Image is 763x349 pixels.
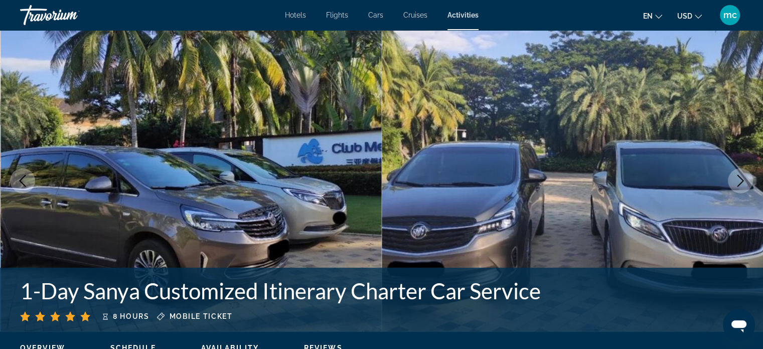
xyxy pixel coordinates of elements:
button: User Menu [717,5,743,26]
h1: 1-Day Sanya Customized Itinerary Charter Car Service [20,278,582,304]
a: Activities [447,11,479,19]
a: Cars [368,11,383,19]
a: Travorium [20,2,120,28]
a: Flights [326,11,348,19]
button: Change currency [677,9,702,23]
a: Hotels [285,11,306,19]
span: Mobile ticket [170,312,233,320]
button: Next image [728,168,753,193]
span: 8 hours [113,312,149,320]
span: mc [723,10,737,20]
span: en [643,12,653,20]
button: Previous image [10,168,35,193]
iframe: Button to launch messaging window [723,309,755,341]
button: Change language [643,9,662,23]
span: USD [677,12,692,20]
a: Cruises [403,11,427,19]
